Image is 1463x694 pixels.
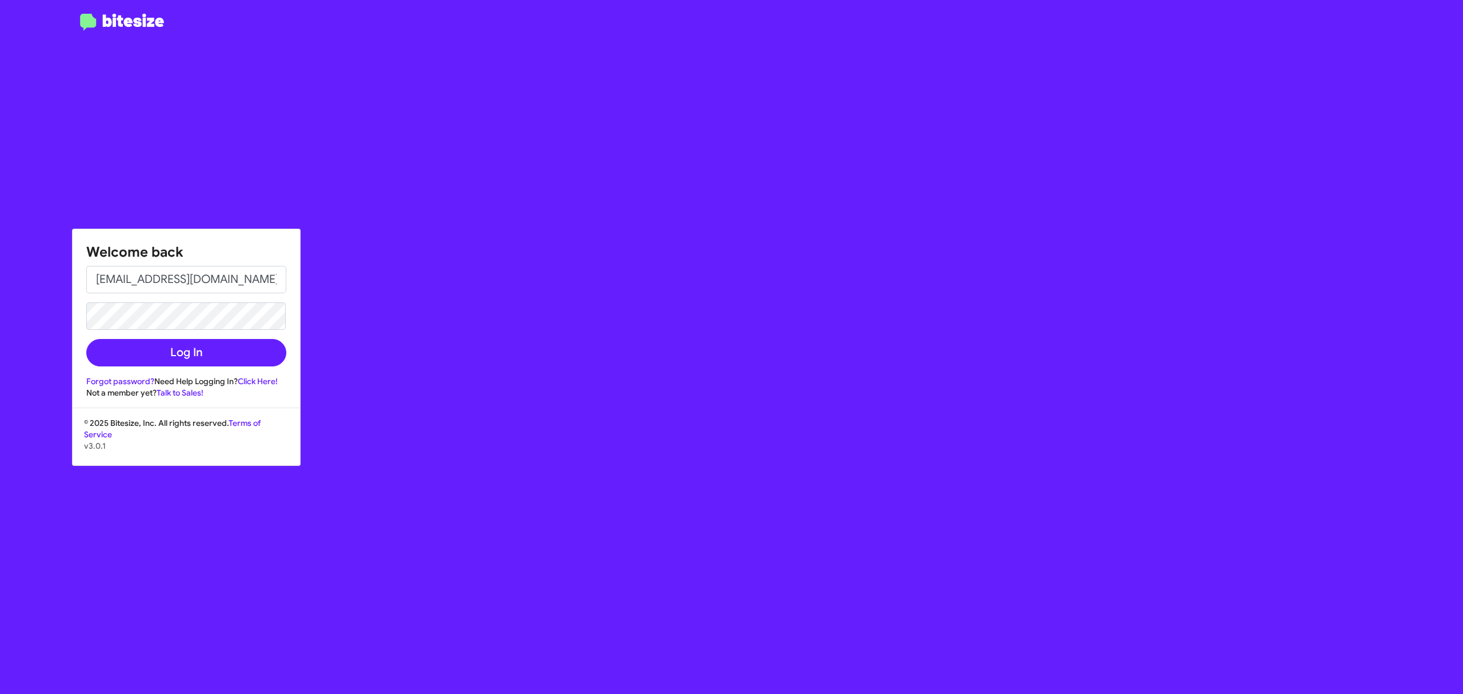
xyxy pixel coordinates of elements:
input: Email address [86,266,286,293]
a: Click Here! [238,376,278,386]
button: Log In [86,339,286,366]
div: Not a member yet? [86,387,286,398]
a: Terms of Service [84,418,261,440]
a: Talk to Sales! [157,388,203,398]
p: v3.0.1 [84,440,289,452]
div: © 2025 Bitesize, Inc. All rights reserved. [73,417,300,465]
div: Need Help Logging In? [86,376,286,387]
h1: Welcome back [86,243,286,261]
a: Forgot password? [86,376,154,386]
